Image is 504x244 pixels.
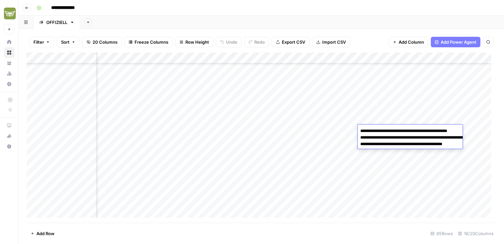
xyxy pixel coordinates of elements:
[4,37,14,47] a: Home
[244,37,269,47] button: Redo
[388,37,428,47] button: Add Column
[312,37,350,47] button: Import CSV
[33,39,44,45] span: Filter
[399,39,424,45] span: Add Column
[216,37,241,47] button: Undo
[272,37,309,47] button: Export CSV
[441,39,476,45] span: Add Power Agent
[4,5,14,22] button: Workspace: Evergreen Media
[33,16,80,29] a: OFFIZIELL
[57,37,80,47] button: Sort
[93,39,117,45] span: 20 Columns
[175,37,213,47] button: Row Height
[4,131,14,141] button: What's new?
[135,39,168,45] span: Freeze Columns
[282,39,305,45] span: Export CSV
[4,141,14,152] button: Help + Support
[431,37,480,47] button: Add Power Agent
[322,39,346,45] span: Import CSV
[254,39,265,45] span: Redo
[226,39,237,45] span: Undo
[61,39,70,45] span: Sort
[4,8,16,19] img: Evergreen Media Logo
[124,37,173,47] button: Freeze Columns
[4,58,14,68] a: Your Data
[36,230,54,237] span: Add Row
[4,79,14,89] a: Settings
[29,37,54,47] button: Filter
[185,39,209,45] span: Row Height
[4,68,14,79] a: Usage
[46,19,67,26] div: OFFIZIELL
[4,47,14,58] a: Browse
[4,120,14,131] a: AirOps Academy
[82,37,122,47] button: 20 Columns
[27,228,58,239] button: Add Row
[455,228,496,239] div: 16/20 Columns
[428,228,455,239] div: 85 Rows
